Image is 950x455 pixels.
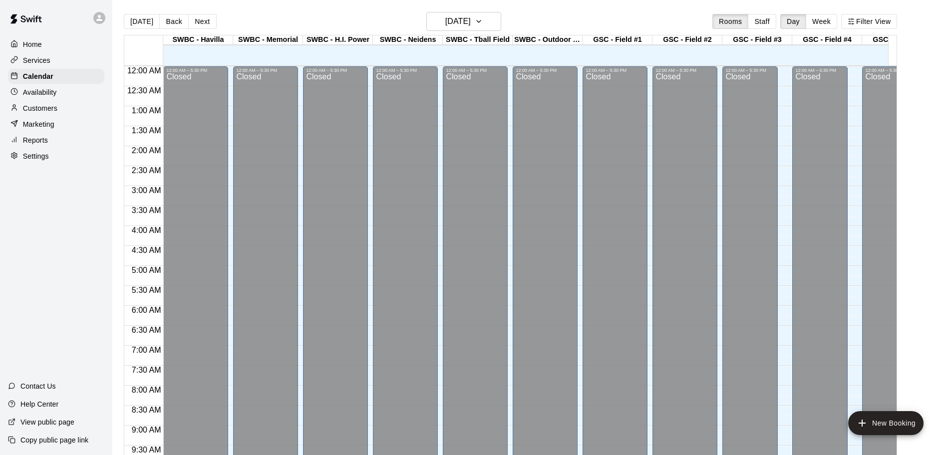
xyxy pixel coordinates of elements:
button: Week [806,14,837,29]
div: 12:00 AM – 5:30 PM [586,68,644,73]
p: Availability [23,87,57,97]
span: 12:00 AM [125,66,164,75]
span: 4:30 AM [129,246,164,254]
div: 12:00 AM – 5:30 PM [236,68,295,73]
div: 12:00 AM – 5:30 PM [166,68,225,73]
button: [DATE] [124,14,160,29]
span: 6:30 AM [129,326,164,334]
p: Calendar [23,71,53,81]
a: Availability [8,85,104,100]
p: Home [23,39,42,49]
div: GSC - Field #1 [583,35,652,45]
div: 12:00 AM – 5:30 PM [446,68,505,73]
a: Services [8,53,104,68]
span: 3:30 AM [129,206,164,215]
a: Calendar [8,69,104,84]
button: Back [159,14,189,29]
a: Marketing [8,117,104,132]
div: SWBC - Havilla [163,35,233,45]
div: 12:00 AM – 5:30 PM [725,68,775,73]
span: 2:30 AM [129,166,164,175]
span: 6:00 AM [129,306,164,314]
span: 9:30 AM [129,446,164,454]
div: SWBC - Neidens [373,35,443,45]
a: Reports [8,133,104,148]
a: Home [8,37,104,52]
div: GSC - Field #3 [722,35,792,45]
p: Contact Us [20,381,56,391]
span: 7:30 AM [129,366,164,374]
div: 12:00 AM – 5:30 PM [306,68,365,73]
button: Filter View [841,14,897,29]
p: Reports [23,135,48,145]
p: Copy public page link [20,435,88,445]
button: Day [780,14,806,29]
div: 12:00 AM – 5:30 PM [516,68,575,73]
span: 1:00 AM [129,106,164,115]
span: 5:30 AM [129,286,164,294]
div: 12:00 AM – 5:30 PM [795,68,845,73]
span: 8:00 AM [129,386,164,394]
button: Staff [748,14,776,29]
div: GSC - Field #4 [792,35,862,45]
button: add [848,411,924,435]
p: View public page [20,417,74,427]
span: 4:00 AM [129,226,164,234]
button: [DATE] [426,12,501,31]
div: GSC - Field #2 [652,35,722,45]
p: Help Center [20,399,58,409]
a: Settings [8,149,104,164]
span: 3:00 AM [129,186,164,195]
div: 12:00 AM – 5:30 PM [655,68,714,73]
div: SWBC - Memorial [233,35,303,45]
div: SWBC - H.I. Power [303,35,373,45]
div: SWBC - Tball Field [443,35,513,45]
div: SWBC - Outdoor Batting Cage [513,35,583,45]
span: 1:30 AM [129,126,164,135]
p: Services [23,55,50,65]
span: 8:30 AM [129,406,164,414]
div: 12:00 AM – 5:30 PM [865,68,915,73]
button: Rooms [712,14,748,29]
span: 7:00 AM [129,346,164,354]
h6: [DATE] [445,14,471,28]
a: Customers [8,101,104,116]
span: 9:00 AM [129,426,164,434]
span: 5:00 AM [129,266,164,274]
span: 12:30 AM [125,86,164,95]
p: Settings [23,151,49,161]
div: GSC - Field #5 [862,35,932,45]
p: Marketing [23,119,54,129]
span: 2:00 AM [129,146,164,155]
p: Customers [23,103,57,113]
button: Next [188,14,216,29]
div: 12:00 AM – 5:30 PM [376,68,435,73]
